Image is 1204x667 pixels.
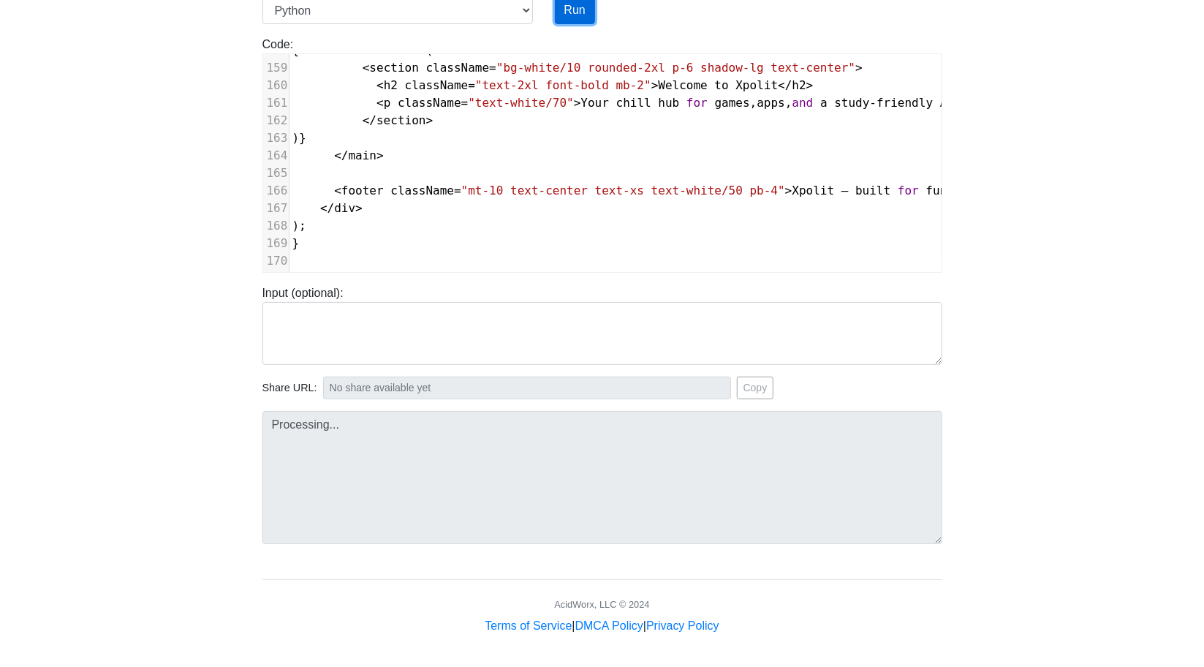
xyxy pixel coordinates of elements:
span: h2 [384,78,398,92]
span: div [334,201,355,215]
span: hub [658,96,679,110]
div: 159 [263,59,289,77]
span: > [785,184,792,197]
div: 170 [263,252,289,270]
span: </ [363,113,376,127]
span: games [715,96,750,110]
div: 169 [263,235,289,252]
div: 163 [263,129,289,147]
div: Input (optional): [251,284,953,365]
span: for [898,184,919,197]
span: )} [292,131,306,145]
div: 166 [263,182,289,200]
a: Privacy Policy [646,619,719,632]
span: > [355,201,363,215]
input: No share available yet [323,377,731,399]
span: className [390,184,454,197]
span: section [369,61,418,75]
span: and [792,96,814,110]
span: for [686,96,708,110]
span: - [870,96,877,110]
span: > [426,113,433,127]
span: p [384,96,391,110]
span: Share URL: [262,380,317,396]
span: "text-white/70" [468,96,574,110]
span: > [574,96,581,110]
span: className [426,61,490,75]
span: chill [616,96,651,110]
span: friendly [877,96,933,110]
span: Xpolit [735,78,778,92]
span: < [334,184,341,197]
span: main [349,148,377,162]
span: = [454,184,461,197]
div: | | [485,617,719,635]
div: AcidWorx, LLC © 2024 [554,598,649,611]
span: "bg-white/10 rounded-2xl p-6 shadow-lg text-center" [496,61,855,75]
span: > [855,61,863,75]
span: > [651,78,659,92]
span: </ [334,148,348,162]
div: Code: [251,36,953,273]
div: 165 [263,165,289,182]
span: section [376,113,425,127]
span: . [292,184,1124,197]
span: footer [341,184,384,197]
span: > [376,148,384,162]
span: </ [778,78,792,92]
span: apps [757,96,785,110]
span: className [405,78,469,92]
span: fun [926,184,947,197]
span: built [855,184,890,197]
div: 167 [263,200,289,217]
span: = [468,78,475,92]
span: = [489,61,496,75]
div: 164 [263,147,289,165]
span: ); [292,219,306,233]
span: Welcome [658,78,707,92]
span: < [363,61,370,75]
span: </ [320,201,334,215]
span: className [398,96,461,110]
div: 162 [263,112,289,129]
span: < [376,78,384,92]
span: "mt-10 text-center text-xs text-white/50 pb-4" [461,184,785,197]
button: Copy [737,377,774,399]
span: Xpolit [792,184,834,197]
div: 161 [263,94,289,112]
span: < [376,96,384,110]
div: 160 [263,77,289,94]
span: to [715,78,729,92]
span: "text-2xl font-bold mb-2" [475,78,651,92]
span: Your [581,96,610,110]
span: study [834,96,869,110]
span: = [461,96,469,110]
span: — [841,184,849,197]
span: h2 [792,78,806,92]
span: a [820,96,828,110]
div: 168 [263,217,289,235]
span: > [806,78,814,92]
a: DMCA Policy [575,619,643,632]
a: Terms of Service [485,619,572,632]
span: } [292,236,300,250]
